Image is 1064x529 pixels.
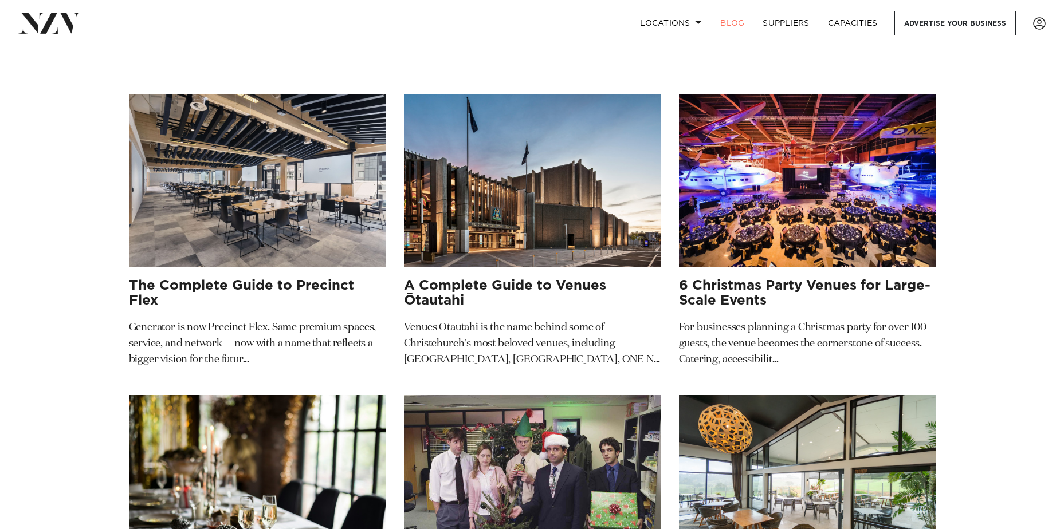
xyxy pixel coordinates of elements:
[129,94,386,381] a: The Complete Guide to Precinct Flex The Complete Guide to Precinct Flex Generator is now Precinct...
[404,278,661,309] h3: A Complete Guide to Venues Ōtautahi
[711,11,753,35] a: BLOG
[404,94,661,381] a: A Complete Guide to Venues Ōtautahi A Complete Guide to Venues Ōtautahi Venues Ōtautahi is the na...
[819,11,887,35] a: Capacities
[679,94,936,381] a: 6 Christmas Party Venues for Large-Scale Events 6 Christmas Party Venues for Large-Scale Events F...
[18,13,81,33] img: nzv-logo.png
[404,94,661,267] img: A Complete Guide to Venues Ōtautahi
[129,94,386,267] img: The Complete Guide to Precinct Flex
[129,278,386,309] h3: The Complete Guide to Precinct Flex
[679,94,936,267] img: 6 Christmas Party Venues for Large-Scale Events
[679,320,936,368] p: For businesses planning a Christmas party for over 100 guests, the venue becomes the cornerstone ...
[631,11,711,35] a: Locations
[894,11,1016,35] a: Advertise your business
[679,278,936,309] h3: 6 Christmas Party Venues for Large-Scale Events
[404,320,661,368] p: Venues Ōtautahi is the name behind some of Christchurch's most beloved venues, including [GEOGRAP...
[753,11,818,35] a: SUPPLIERS
[129,320,386,368] p: Generator is now Precinct Flex. Same premium spaces, service, and network — now with a name that ...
